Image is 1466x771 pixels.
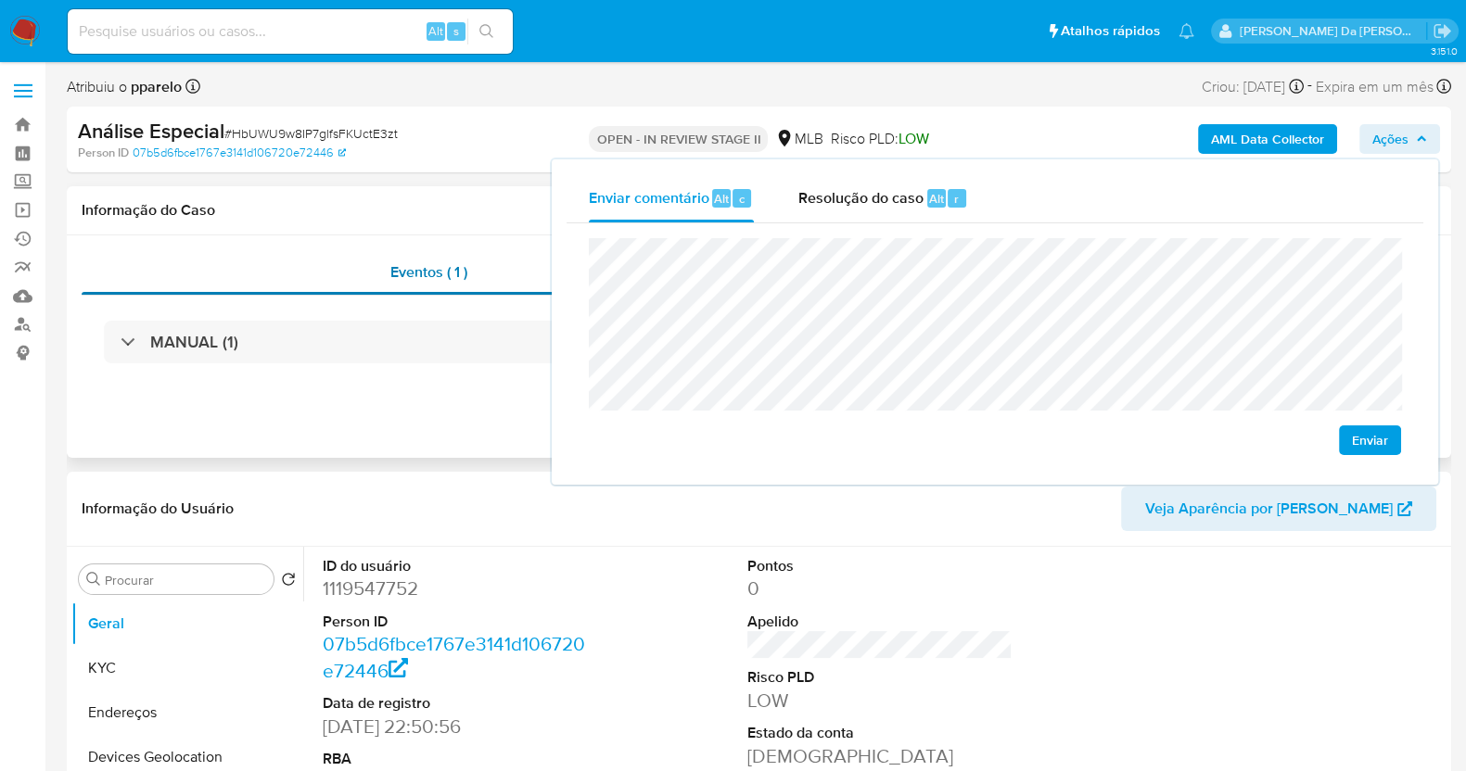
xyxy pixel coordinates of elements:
b: pparelo [127,76,182,97]
a: Notificações [1179,23,1194,39]
span: Ações [1372,124,1409,154]
button: Procurar [86,572,101,587]
input: Pesquise usuários ou casos... [68,19,513,44]
dt: Person ID [323,612,588,632]
span: Resolução do caso [798,187,924,209]
dd: [DEMOGRAPHIC_DATA] [747,743,1013,769]
dt: Apelido [747,612,1013,632]
span: s [453,22,459,40]
span: # HbUWU9w8IP7glfsFKUctE3zt [224,124,398,143]
button: Retornar ao pedido padrão [281,572,296,592]
div: Criou: [DATE] [1202,74,1304,99]
a: 07b5d6fbce1767e3141d106720e72446 [133,145,346,161]
button: Ações [1359,124,1440,154]
div: MANUAL (1) [104,321,1414,363]
h3: MANUAL (1) [150,332,238,352]
span: c [739,190,745,208]
dd: [DATE] 22:50:56 [323,714,588,739]
dt: Data de registro [323,693,588,714]
a: 07b5d6fbce1767e3141d106720e72446 [323,630,585,683]
b: Person ID [78,145,129,161]
h1: Informação do Caso [82,201,1436,220]
dd: LOW [747,688,1013,714]
button: Enviar [1339,425,1401,455]
span: Expira em um mês [1316,77,1434,97]
span: r [954,190,959,208]
b: Análise Especial [78,116,224,145]
span: LOW [898,128,928,149]
dd: 1119547752 [323,575,588,601]
a: Sair [1433,21,1452,41]
button: KYC [71,646,303,690]
dt: Risco PLD [747,667,1013,688]
button: Endereços [71,690,303,735]
h1: Informação do Usuário [82,499,234,518]
b: AML Data Collector [1211,124,1324,154]
span: Atalhos rápidos [1061,21,1160,41]
dt: Estado da conta [747,723,1013,743]
button: Geral [71,601,303,646]
p: patricia.varelo@mercadopago.com.br [1240,22,1427,40]
input: Procurar [105,572,266,588]
span: Atribuiu o [67,77,182,97]
button: Veja Aparência por [PERSON_NAME] [1121,487,1436,531]
span: Eventos ( 1 ) [390,261,467,283]
p: OPEN - IN REVIEW STAGE II [589,126,768,152]
dd: 0 [747,575,1013,601]
span: Enviar comentário [589,187,709,209]
span: Risco PLD: [830,129,928,149]
span: Alt [428,22,443,40]
span: Veja Aparência por [PERSON_NAME] [1145,487,1393,531]
span: Alt [929,190,944,208]
span: Alt [714,190,729,208]
span: - [1307,74,1312,99]
div: MLB [775,129,822,149]
dt: Pontos [747,556,1013,576]
dt: RBA [323,749,588,769]
button: search-icon [467,19,505,44]
button: AML Data Collector [1198,124,1337,154]
dt: ID do usuário [323,556,588,576]
span: Enviar [1352,427,1388,453]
